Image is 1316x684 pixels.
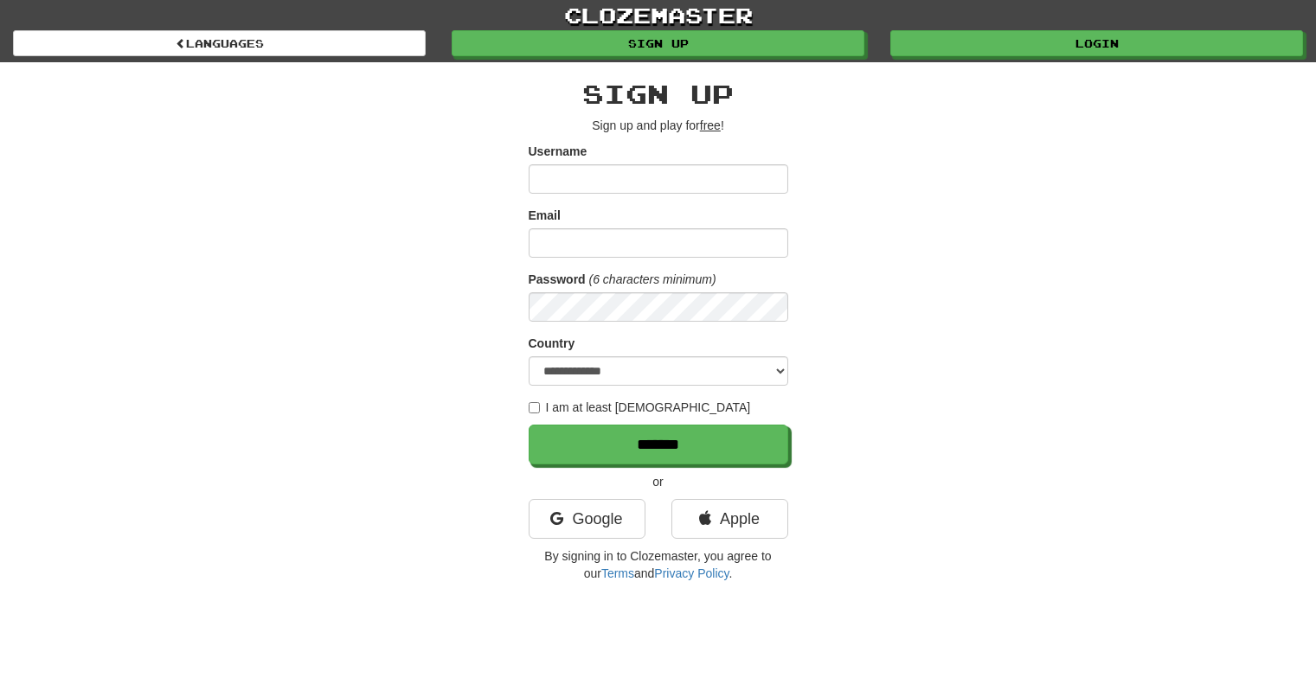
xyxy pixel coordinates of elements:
[529,207,561,224] label: Email
[654,566,729,580] a: Privacy Policy
[529,399,751,416] label: I am at least [DEMOGRAPHIC_DATA]
[529,335,575,352] label: Country
[700,118,721,132] u: free
[452,30,864,56] a: Sign up
[529,547,788,582] p: By signing in to Clozemaster, you agree to our and .
[671,499,788,539] a: Apple
[13,30,426,56] a: Languages
[529,117,788,134] p: Sign up and play for !
[529,143,587,160] label: Username
[529,402,540,413] input: I am at least [DEMOGRAPHIC_DATA]
[529,499,645,539] a: Google
[890,30,1303,56] a: Login
[589,272,716,286] em: (6 characters minimum)
[529,271,586,288] label: Password
[601,566,634,580] a: Terms
[529,80,788,108] h2: Sign up
[529,473,788,490] p: or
